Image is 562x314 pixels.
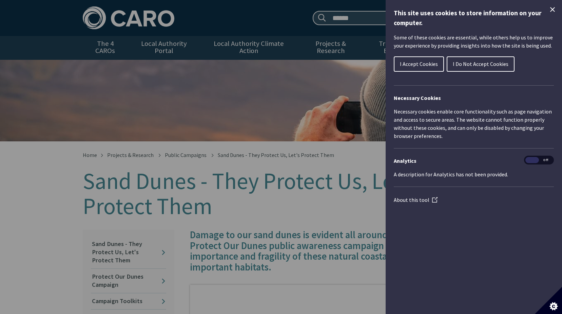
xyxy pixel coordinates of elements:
[394,94,554,102] h2: Necessary Cookies
[525,157,539,163] span: On
[394,107,554,140] p: Necessary cookies enable core functionality such as page navigation and access to secure areas. T...
[394,33,554,50] p: Some of these cookies are essential, while others help us to improve your experience by providing...
[453,60,508,67] span: I Do Not Accept Cookies
[394,157,554,165] h3: Analytics
[447,56,515,72] button: I Do Not Accept Cookies
[394,8,554,28] h1: This site uses cookies to store information on your computer.
[394,56,444,72] button: I Accept Cookies
[394,170,554,178] p: A description for Analytics has not been provided.
[535,287,562,314] button: Set cookie preferences
[548,5,557,14] button: Close Cookie Control
[539,157,553,163] span: Off
[394,196,438,203] a: About this tool
[400,60,438,67] span: I Accept Cookies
